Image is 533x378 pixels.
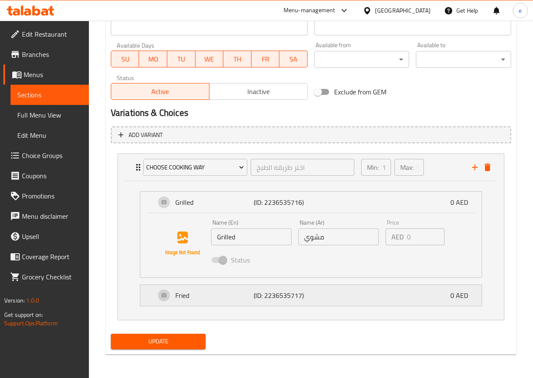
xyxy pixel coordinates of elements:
[3,44,89,64] a: Branches
[115,53,136,65] span: SU
[227,53,248,65] span: TH
[118,154,504,181] div: Expand
[255,53,276,65] span: FR
[223,51,252,67] button: TH
[140,285,482,306] div: Expand
[298,228,379,245] input: Enter name Ar
[111,150,511,324] li: ExpandExpandGrilled Name (En)Name (Ar)PriceAEDStatusExpand
[11,125,89,145] a: Edit Menu
[111,51,139,67] button: SU
[3,24,89,44] a: Edit Restaurant
[175,197,254,207] p: Grilled
[146,162,244,173] span: Choose cooking way
[22,211,82,221] span: Menu disclaimer
[4,295,25,306] span: Version:
[111,334,206,349] button: Update
[22,29,82,39] span: Edit Restaurant
[139,51,167,67] button: MO
[3,247,89,267] a: Coverage Report
[22,272,82,282] span: Grocery Checklist
[279,51,308,67] button: SA
[314,51,410,68] div: ​
[3,186,89,206] a: Promotions
[118,336,199,347] span: Update
[334,87,386,97] span: Exclude from GEM
[481,161,494,174] button: delete
[211,228,292,245] input: Enter name En
[469,161,481,174] button: add
[252,51,280,67] button: FR
[416,51,511,68] div: ​
[11,105,89,125] a: Full Menu View
[375,6,431,15] div: [GEOGRAPHIC_DATA]
[171,53,192,65] span: TU
[22,191,82,201] span: Promotions
[407,228,444,245] input: Please enter price
[4,309,43,320] span: Get support on:
[199,53,220,65] span: WE
[111,83,209,100] button: Active
[22,231,82,241] span: Upsell
[142,53,164,65] span: MO
[11,85,89,105] a: Sections
[3,64,89,85] a: Menus
[231,255,250,265] span: Status
[391,232,404,242] p: AED
[450,290,475,300] p: 0 AED
[209,83,308,100] button: Inactive
[22,150,82,161] span: Choice Groups
[115,86,206,98] span: Active
[284,5,335,16] div: Menu-management
[254,197,306,207] p: (ID: 2236535716)
[367,162,379,172] p: Min:
[17,90,82,100] span: Sections
[3,226,89,247] a: Upsell
[17,130,82,140] span: Edit Menu
[111,107,511,119] h2: Variations & Choices
[175,290,254,300] p: Fried
[400,162,413,172] p: Max:
[254,290,306,300] p: (ID: 2236535717)
[3,267,89,287] a: Grocery Checklist
[155,217,209,271] img: Grilled
[3,206,89,226] a: Menu disclaimer
[26,295,39,306] span: 1.0.0
[4,318,58,329] a: Support.OpsPlatform
[22,252,82,262] span: Coverage Report
[3,166,89,186] a: Coupons
[3,145,89,166] a: Choice Groups
[143,159,247,176] button: Choose cooking way
[450,197,475,207] p: 0 AED
[140,192,482,213] div: Expand
[111,126,511,144] button: Add variant
[283,53,304,65] span: SA
[22,49,82,59] span: Branches
[196,51,224,67] button: WE
[213,86,304,98] span: Inactive
[17,110,82,120] span: Full Menu View
[519,6,522,15] span: e
[129,130,163,140] span: Add variant
[22,171,82,181] span: Coupons
[24,70,82,80] span: Menus
[167,51,196,67] button: TU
